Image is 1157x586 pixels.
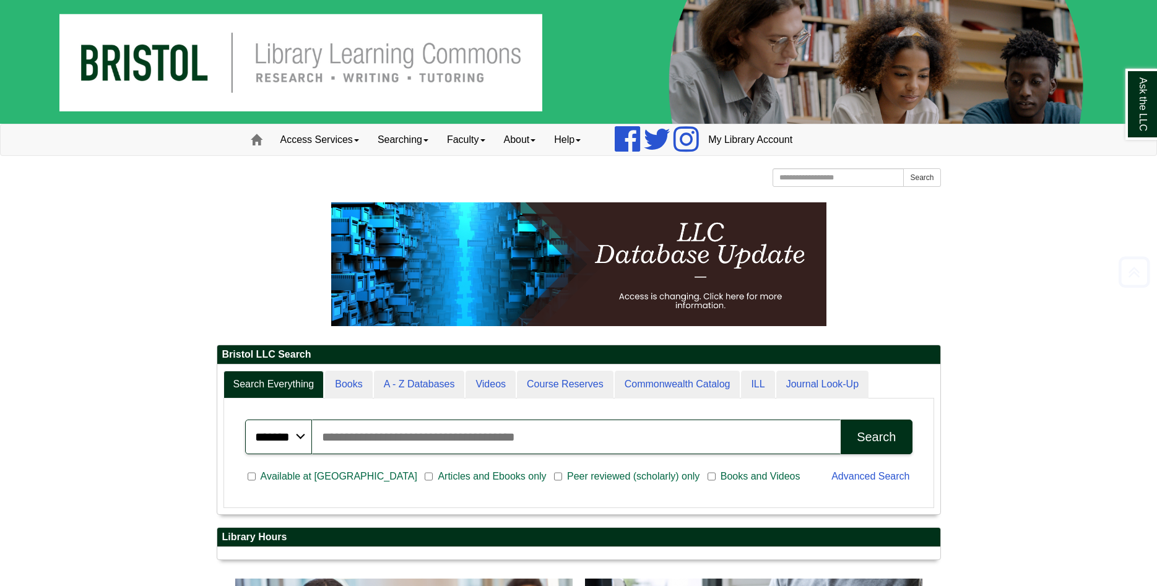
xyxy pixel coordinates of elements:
[466,371,516,399] a: Videos
[374,371,465,399] a: A - Z Databases
[248,471,256,482] input: Available at [GEOGRAPHIC_DATA]
[831,471,909,481] a: Advanced Search
[438,124,495,155] a: Faculty
[433,469,551,484] span: Articles and Ebooks only
[517,371,613,399] a: Course Reserves
[331,202,826,326] img: HTML tutorial
[545,124,590,155] a: Help
[256,469,422,484] span: Available at [GEOGRAPHIC_DATA]
[699,124,802,155] a: My Library Account
[903,168,940,187] button: Search
[368,124,438,155] a: Searching
[741,371,774,399] a: ILL
[554,471,562,482] input: Peer reviewed (scholarly) only
[1114,264,1154,280] a: Back to Top
[271,124,368,155] a: Access Services
[495,124,545,155] a: About
[562,469,704,484] span: Peer reviewed (scholarly) only
[708,471,716,482] input: Books and Videos
[776,371,869,399] a: Journal Look-Up
[615,371,740,399] a: Commonwealth Catalog
[217,345,940,364] h2: Bristol LLC Search
[217,528,940,547] h2: Library Hours
[841,420,912,454] button: Search
[857,430,896,444] div: Search
[716,469,805,484] span: Books and Videos
[325,371,372,399] a: Books
[223,371,324,399] a: Search Everything
[425,471,433,482] input: Articles and Ebooks only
